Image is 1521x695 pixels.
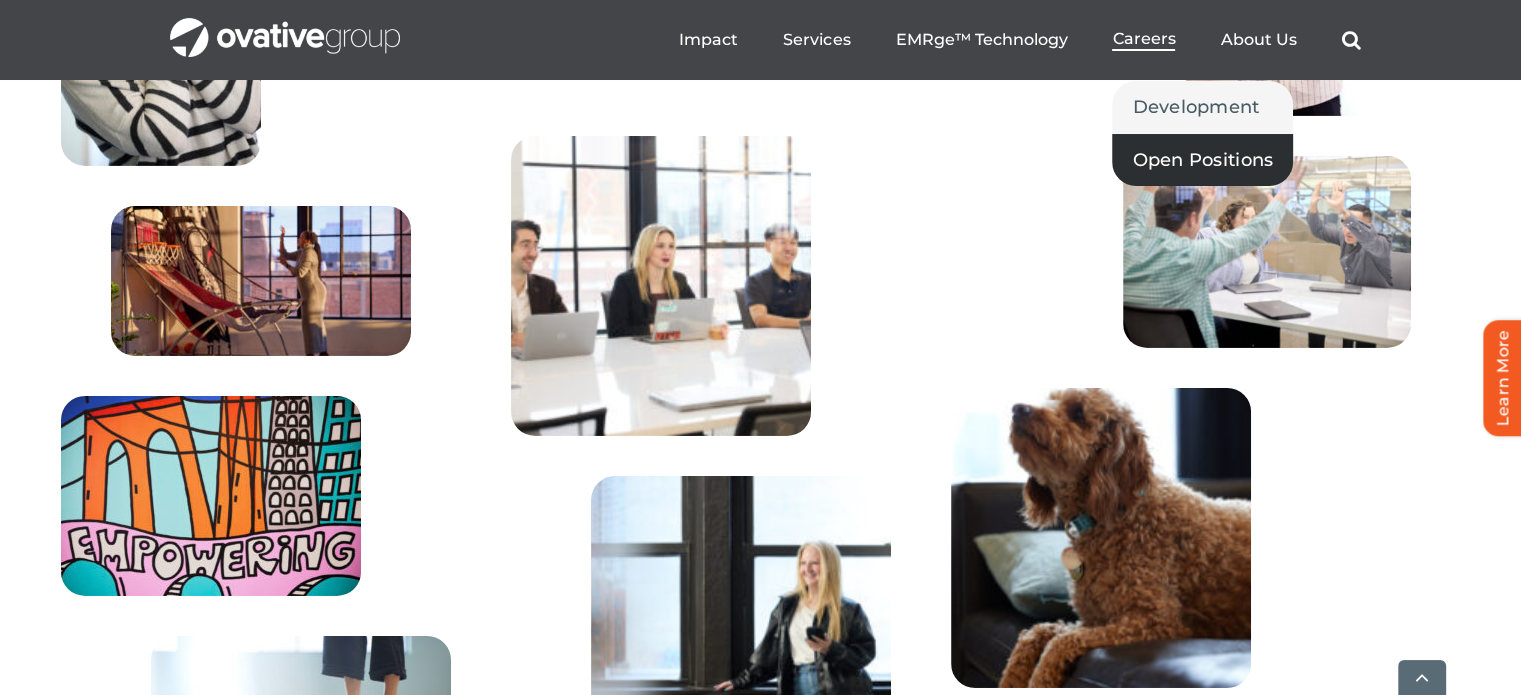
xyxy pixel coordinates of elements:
img: Home – Careers 1 [111,206,411,356]
span: Open Positions [1132,146,1273,174]
img: ogiee [951,388,1251,688]
a: Impact [679,30,738,50]
img: Home – Careers 2 [61,396,361,596]
a: OG_Full_horizontal_WHT [170,16,400,35]
a: Open Positions [1112,134,1293,186]
span: Development [1132,93,1259,121]
a: Careers [1112,29,1175,51]
a: About Us [1220,30,1296,50]
a: Development [1112,81,1293,133]
a: EMRge™ Technology [895,30,1067,50]
span: Careers [1112,29,1175,49]
a: Services [783,30,850,50]
a: Search [1341,30,1360,50]
nav: Menu [679,8,1360,72]
img: Home – Careers 5 [511,136,811,436]
img: Home – Careers 4 [1123,156,1411,348]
